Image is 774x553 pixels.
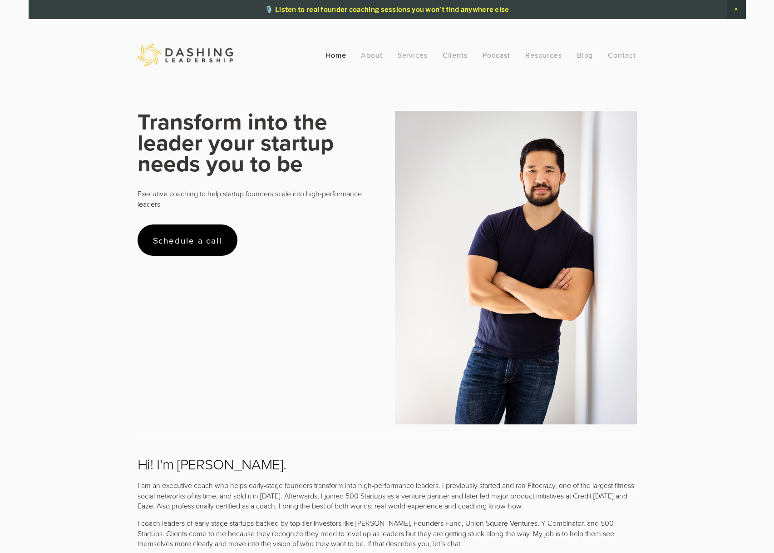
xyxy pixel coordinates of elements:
[138,518,637,548] p: I coach leaders of early stage startups backed by top-tier investors like [PERSON_NAME], Founders...
[138,455,637,473] h2: Hi! I'm [PERSON_NAME].
[398,47,428,63] a: Services
[443,47,468,63] a: Clients
[138,480,637,511] p: I am an executive coach who helps early-stage founders transform into high-performance leaders. I...
[483,47,511,63] a: Podcast
[138,224,238,256] a: Schedule a call
[138,189,380,209] p: Executive coaching to help startup founders scale into high-performance leaders
[577,47,593,63] a: Blog
[608,47,636,63] a: Contact
[525,50,562,60] a: Resources
[361,47,383,63] a: About
[325,47,346,63] a: Home
[138,44,233,66] img: Dashing Leadership
[138,105,340,179] strong: Transform into the leader your startup needs you to be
